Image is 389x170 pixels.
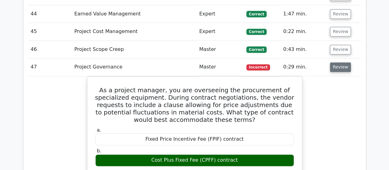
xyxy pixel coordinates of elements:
span: Correct [246,11,266,17]
div: Fixed Price Incentive Fee (FPIF) contract [95,133,294,145]
td: 0:29 min. [281,58,327,76]
button: Review [330,9,351,19]
td: Master [197,58,244,76]
span: Correct [246,46,266,52]
td: 1:47 min. [281,5,327,23]
td: 46 [28,41,72,58]
td: Earned Value Management [72,5,197,23]
td: Expert [197,23,244,40]
button: Review [330,62,351,72]
td: Project Scope Creep [72,41,197,58]
span: a. [97,127,101,133]
td: 47 [28,58,72,76]
td: Master [197,41,244,58]
td: Expert [197,5,244,23]
span: Incorrect [246,64,270,70]
td: 45 [28,23,72,40]
span: b. [97,148,101,154]
button: Review [330,45,351,54]
td: 44 [28,5,72,23]
div: Cost Plus Fixed Fee (CPFF) contract [95,154,294,166]
button: Review [330,27,351,36]
h5: As a project manager, you are overseeing the procurement of specialized equipment. During contrac... [95,86,295,123]
td: 0:43 min. [281,41,327,58]
span: Correct [246,29,266,35]
td: Project Governance [72,58,197,76]
td: 0:22 min. [281,23,327,40]
td: Project Cost Management [72,23,197,40]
